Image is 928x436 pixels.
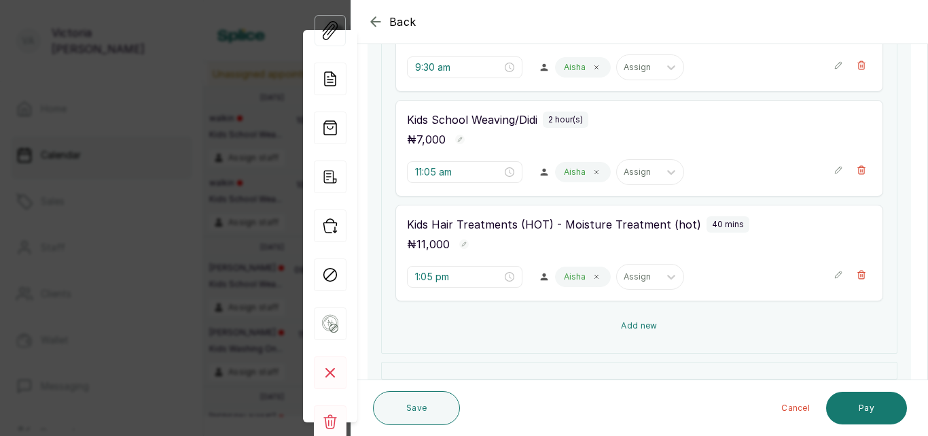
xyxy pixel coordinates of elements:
p: ₦ [407,236,450,252]
p: Aisha [564,167,586,178]
span: 11,000 [416,237,450,251]
span: Back [389,14,416,30]
input: Select time [415,60,502,75]
p: 40 mins [712,219,744,230]
button: Back [368,14,416,30]
button: Add new [395,309,883,342]
input: Select time [415,165,502,180]
p: Kids School Weaving/Didi [407,112,537,128]
input: Select time [415,269,502,284]
p: 2 hour(s) [548,114,583,125]
p: Aisha [564,62,586,73]
p: Kids Hair Treatments (HOT) - Moisture Treatment (hot) [407,216,701,233]
p: Aisha [564,271,586,282]
button: Save [373,391,460,425]
button: Cancel [770,392,821,424]
span: 7,000 [416,133,446,146]
button: Pay [826,392,907,424]
p: ₦ [407,131,446,148]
